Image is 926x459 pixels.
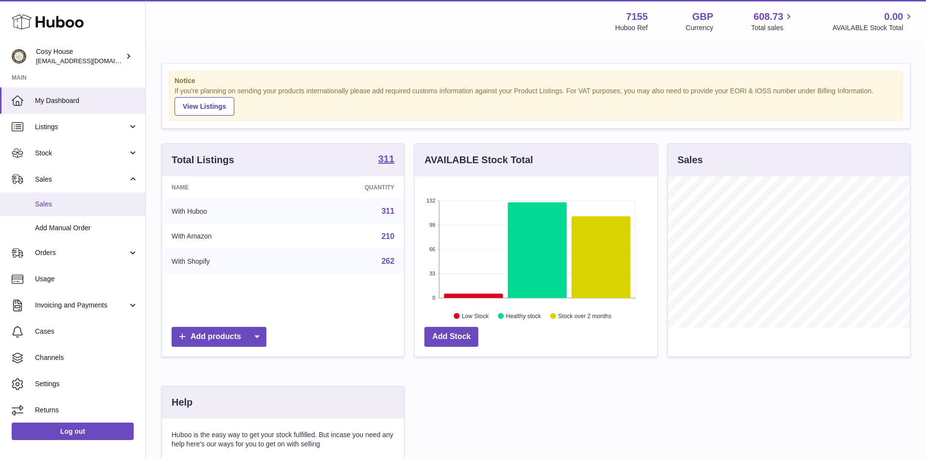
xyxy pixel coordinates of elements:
[382,232,395,240] a: 210
[424,327,478,347] a: Add Stock
[12,49,26,64] img: info@wholesomegoods.com
[35,301,128,310] span: Invoicing and Payments
[35,223,138,233] span: Add Manual Order
[426,198,435,204] text: 132
[753,10,783,23] span: 608.73
[35,149,128,158] span: Stock
[751,10,794,33] a: 608.73 Total sales
[430,271,436,276] text: 33
[424,153,533,167] h3: AVAILABLE Stock Total
[559,312,612,319] text: Stock over 2 months
[172,430,394,449] p: Huboo is the easy way to get your stock fulfilled. But incase you need any help here's our ways f...
[430,246,436,252] text: 66
[175,97,234,116] a: View Listings
[35,96,138,105] span: My Dashboard
[35,122,128,132] span: Listings
[884,10,903,23] span: 0.00
[175,86,897,116] div: If you're planning on sending your products internationally please add required customs informati...
[35,248,128,257] span: Orders
[172,327,266,347] a: Add products
[382,207,395,215] a: 311
[678,153,703,167] h3: Sales
[35,379,138,389] span: Settings
[172,396,192,409] h3: Help
[430,222,436,228] text: 99
[506,312,542,319] text: Healthy stock
[175,76,897,85] strong: Notice
[686,23,714,33] div: Currency
[35,274,138,284] span: Usage
[12,423,134,440] a: Log out
[832,10,914,33] a: 0.00 AVAILABLE Stock Total
[172,153,234,167] h3: Total Listings
[295,176,404,199] th: Quantity
[615,23,648,33] div: Huboo Ref
[35,353,138,362] span: Channels
[35,200,138,209] span: Sales
[36,47,123,66] div: Cosy House
[382,257,395,265] a: 262
[751,23,794,33] span: Total sales
[162,176,295,199] th: Name
[462,312,489,319] text: Low Stock
[35,406,138,415] span: Returns
[832,23,914,33] span: AVAILABLE Stock Total
[36,57,143,65] span: [EMAIL_ADDRESS][DOMAIN_NAME]
[35,327,138,336] span: Cases
[162,249,295,274] td: With Shopify
[35,175,128,184] span: Sales
[433,295,436,301] text: 0
[378,154,394,166] a: 311
[162,224,295,249] td: With Amazon
[378,154,394,164] strong: 311
[626,10,648,23] strong: 7155
[692,10,713,23] strong: GBP
[162,199,295,224] td: With Huboo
